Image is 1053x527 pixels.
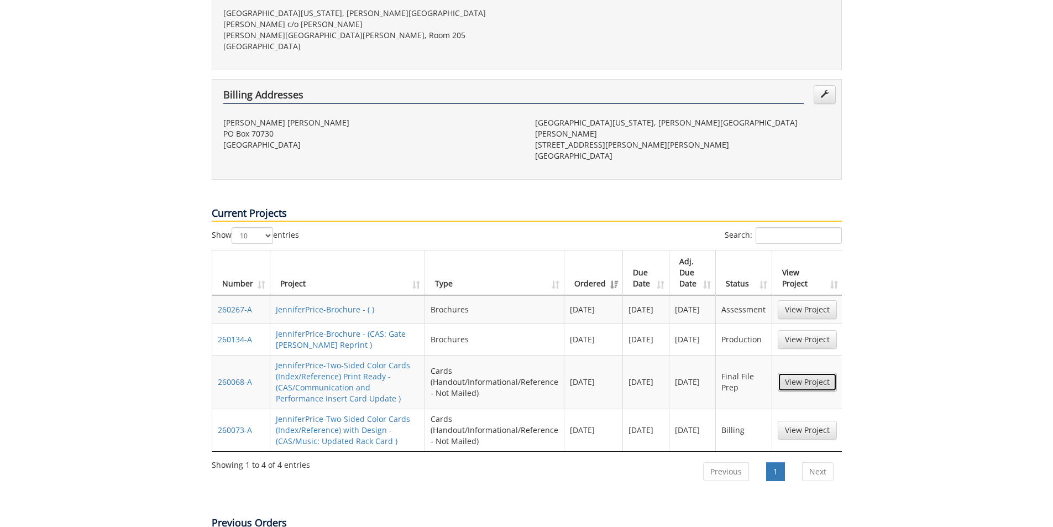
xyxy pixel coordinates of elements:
td: [DATE] [623,355,669,409]
p: [GEOGRAPHIC_DATA] [223,41,518,52]
p: PO Box 70730 [223,128,518,139]
td: [DATE] [564,409,623,451]
a: 1 [766,462,785,481]
td: [DATE] [564,323,623,355]
th: Project: activate to sort column ascending [270,251,425,295]
th: Status: activate to sort column ascending [716,251,772,295]
p: [GEOGRAPHIC_DATA][US_STATE], [PERSON_NAME][GEOGRAPHIC_DATA][PERSON_NAME] [535,117,830,139]
select: Showentries [232,227,273,244]
p: [PERSON_NAME] [PERSON_NAME] [223,117,518,128]
a: View Project [778,330,837,349]
a: JenniferPrice-Two-Sided Color Cards (Index/Reference) with Design - (CAS/Music: Updated Rack Card ) [276,414,410,446]
a: JenniferPrice-Brochure - ( ) [276,304,374,315]
td: [DATE] [669,295,716,323]
p: [GEOGRAPHIC_DATA] [535,150,830,161]
a: 260068-A [218,377,252,387]
label: Show entries [212,227,299,244]
td: Brochures [425,323,564,355]
a: JenniferPrice-Brochure - (CAS: Gate [PERSON_NAME] Reprint ) [276,328,406,350]
a: Next [802,462,834,481]
td: [DATE] [669,355,716,409]
h4: Billing Addresses [223,90,804,104]
p: Current Projects [212,206,842,222]
th: View Project: activate to sort column ascending [772,251,842,295]
label: Search: [725,227,842,244]
div: Showing 1 to 4 of 4 entries [212,455,310,471]
td: [DATE] [623,323,669,355]
th: Due Date: activate to sort column ascending [623,251,669,295]
td: [DATE] [669,409,716,451]
td: Billing [716,409,772,451]
a: View Project [778,421,837,440]
td: Cards (Handout/Informational/Reference - Not Mailed) [425,355,564,409]
p: [STREET_ADDRESS][PERSON_NAME][PERSON_NAME] [535,139,830,150]
td: Cards (Handout/Informational/Reference - Not Mailed) [425,409,564,451]
a: 260134-A [218,334,252,345]
p: [GEOGRAPHIC_DATA] [223,139,518,150]
td: Brochures [425,295,564,323]
th: Type: activate to sort column ascending [425,251,564,295]
a: 260267-A [218,304,252,315]
td: [DATE] [669,323,716,355]
a: JenniferPrice-Two-Sided Color Cards (Index/Reference) Print Ready - (CAS/Communication and Perfor... [276,360,410,404]
th: Adj. Due Date: activate to sort column ascending [669,251,716,295]
a: Edit Addresses [814,85,836,104]
td: Assessment [716,295,772,323]
th: Number: activate to sort column ascending [212,251,270,295]
p: [GEOGRAPHIC_DATA][US_STATE], [PERSON_NAME][GEOGRAPHIC_DATA][PERSON_NAME] c/o [PERSON_NAME] [223,8,518,30]
a: View Project [778,300,837,319]
td: Production [716,323,772,355]
td: [DATE] [564,355,623,409]
p: [PERSON_NAME][GEOGRAPHIC_DATA][PERSON_NAME], Room 205 [223,30,518,41]
a: View Project [778,373,837,392]
td: [DATE] [564,295,623,323]
th: Ordered: activate to sort column ascending [564,251,623,295]
a: Previous [703,462,749,481]
input: Search: [756,227,842,244]
td: Final File Prep [716,355,772,409]
td: [DATE] [623,295,669,323]
td: [DATE] [623,409,669,451]
a: 260073-A [218,425,252,435]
